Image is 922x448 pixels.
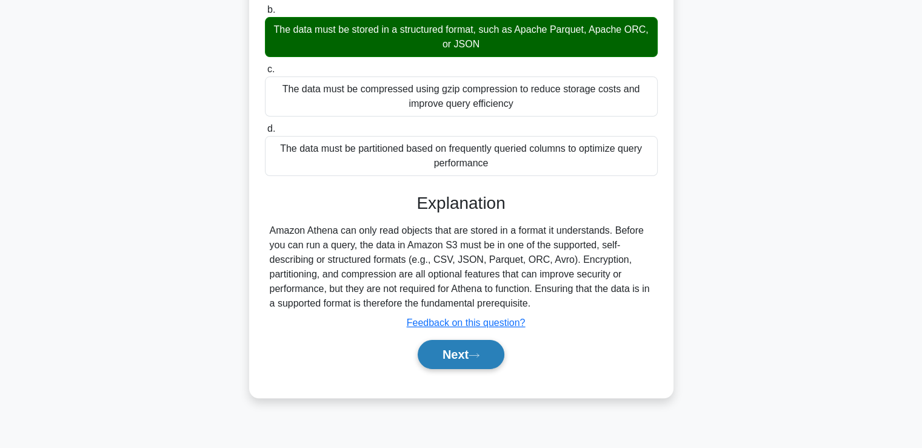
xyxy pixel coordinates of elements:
span: b. [267,4,275,15]
div: Amazon Athena can only read objects that are stored in a format it understands. Before you can ru... [270,223,653,311]
div: The data must be partitioned based on frequently queried columns to optimize query performance [265,136,658,176]
h3: Explanation [272,193,650,214]
span: c. [267,64,275,74]
span: d. [267,123,275,134]
div: The data must be compressed using gzip compression to reduce storage costs and improve query effi... [265,76,658,117]
a: Feedback on this question? [407,317,526,328]
div: The data must be stored in a structured format, such as Apache Parquet, Apache ORC, or JSON [265,17,658,57]
button: Next [418,340,504,369]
